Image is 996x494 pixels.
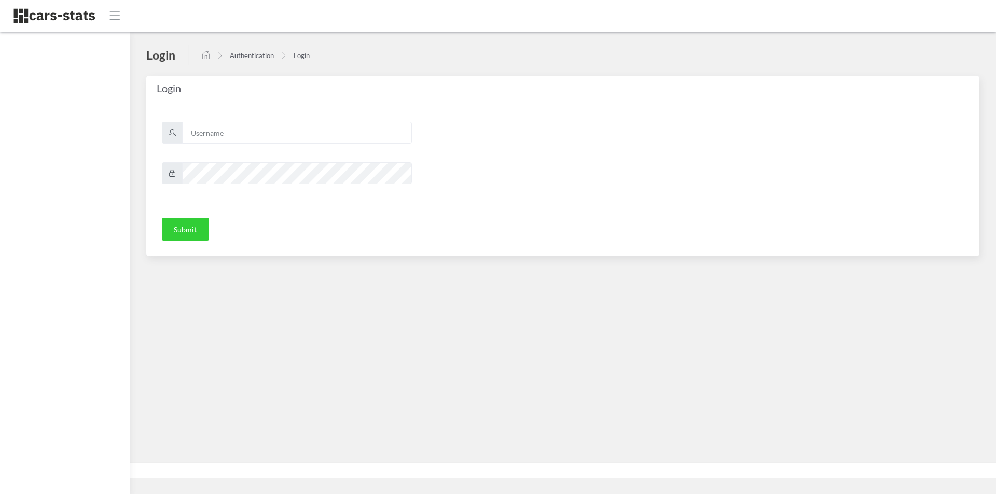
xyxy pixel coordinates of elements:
[230,51,274,60] a: Authentication
[182,122,412,144] input: Username
[13,8,96,24] img: navbar brand
[162,218,209,241] button: Submit
[294,51,310,60] a: Login
[146,47,175,63] h4: Login
[157,82,181,94] span: Login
